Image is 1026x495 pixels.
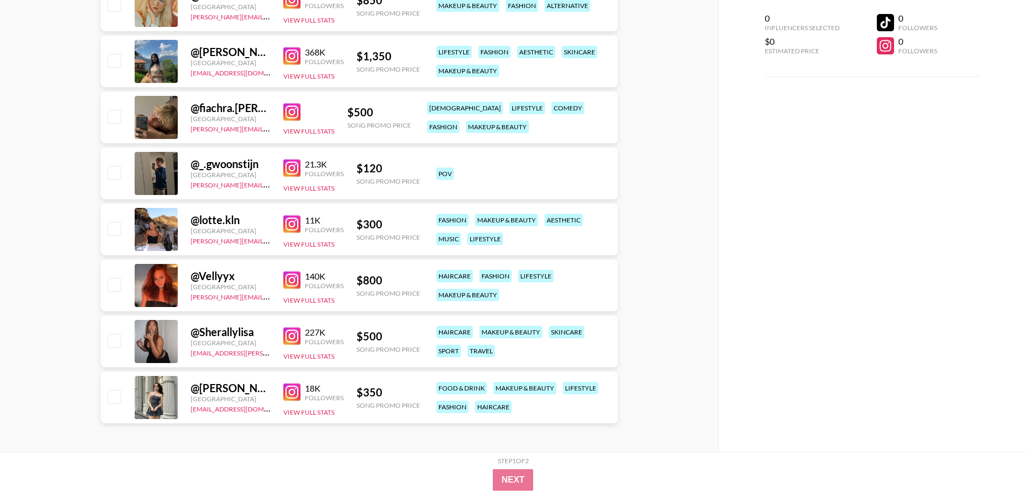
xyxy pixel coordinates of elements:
div: [GEOGRAPHIC_DATA] [191,283,270,291]
div: skincare [562,46,597,58]
img: Instagram [283,271,301,289]
div: lifestyle [509,102,545,114]
div: 0 [898,36,937,47]
img: Instagram [283,47,301,65]
div: sport [436,345,461,357]
div: Song Promo Price [357,401,420,409]
div: skincare [549,326,584,338]
div: @ Vellyyx [191,269,270,283]
div: travel [467,345,495,357]
div: Step 1 of 2 [498,457,529,465]
div: @ lotte.kln [191,213,270,227]
div: Song Promo Price [357,289,420,297]
div: @ [PERSON_NAME].yxi [191,381,270,395]
div: [DEMOGRAPHIC_DATA] [427,102,503,114]
div: music [436,233,461,245]
div: Followers [305,338,344,346]
div: makeup & beauty [475,214,538,226]
div: $ 350 [357,386,420,399]
a: [PERSON_NAME][EMAIL_ADDRESS][DOMAIN_NAME] [191,291,350,301]
div: Estimated Price [765,47,840,55]
div: makeup & beauty [479,326,542,338]
div: comedy [552,102,584,114]
div: makeup & beauty [466,121,529,133]
div: Followers [305,2,344,10]
div: 227K [305,327,344,338]
button: View Full Stats [283,240,334,248]
a: [EMAIL_ADDRESS][PERSON_NAME][DOMAIN_NAME] [191,347,350,357]
div: Song Promo Price [357,177,420,185]
button: View Full Stats [283,127,334,135]
div: [GEOGRAPHIC_DATA] [191,339,270,347]
div: [GEOGRAPHIC_DATA] [191,115,270,123]
div: $ 800 [357,274,420,287]
a: [PERSON_NAME][EMAIL_ADDRESS][DOMAIN_NAME] [191,235,350,245]
div: [GEOGRAPHIC_DATA] [191,395,270,403]
div: @ fiachra.[PERSON_NAME] [191,101,270,115]
a: [EMAIL_ADDRESS][DOMAIN_NAME] [191,403,299,413]
div: [GEOGRAPHIC_DATA] [191,3,270,11]
div: [GEOGRAPHIC_DATA] [191,227,270,235]
div: Followers [305,226,344,234]
img: Instagram [283,159,301,177]
div: Followers [305,282,344,290]
div: makeup & beauty [436,65,499,77]
a: [PERSON_NAME][EMAIL_ADDRESS][PERSON_NAME][DOMAIN_NAME] [191,179,401,189]
div: 11K [305,215,344,226]
div: $ 500 [347,106,411,119]
div: fashion [479,270,512,282]
button: View Full Stats [283,72,334,80]
div: makeup & beauty [436,289,499,301]
div: $ 1,350 [357,50,420,63]
div: @ Sherallylisa [191,325,270,339]
div: fashion [478,46,511,58]
div: Followers [898,24,937,32]
a: [PERSON_NAME][EMAIL_ADDRESS][DOMAIN_NAME] [191,11,350,21]
button: View Full Stats [283,16,334,24]
div: aesthetic [545,214,583,226]
div: Followers [305,394,344,402]
div: $ 120 [357,162,420,175]
button: Next [493,469,533,491]
button: View Full Stats [283,184,334,192]
div: @ _.gwoonstijn [191,157,270,171]
a: [EMAIL_ADDRESS][DOMAIN_NAME] [191,67,299,77]
div: Followers [898,47,937,55]
div: Song Promo Price [357,65,420,73]
div: Song Promo Price [347,121,411,129]
div: Song Promo Price [357,9,420,17]
div: lifestyle [436,46,472,58]
button: View Full Stats [283,352,334,360]
div: $0 [765,36,840,47]
div: fashion [436,401,469,413]
button: View Full Stats [283,408,334,416]
div: [GEOGRAPHIC_DATA] [191,59,270,67]
div: 140K [305,271,344,282]
div: 368K [305,47,344,58]
div: lifestyle [467,233,503,245]
div: haircare [436,326,473,338]
button: View Full Stats [283,296,334,304]
div: 0 [765,13,840,24]
div: Influencers Selected [765,24,840,32]
div: Followers [305,58,344,66]
div: lifestyle [518,270,554,282]
div: Followers [305,170,344,178]
div: aesthetic [517,46,555,58]
img: Instagram [283,103,301,121]
div: Song Promo Price [357,345,420,353]
div: $ 500 [357,330,420,343]
div: haircare [436,270,473,282]
iframe: Drift Widget Chat Controller [972,441,1013,482]
img: Instagram [283,215,301,233]
div: 18K [305,383,344,394]
div: 0 [898,13,937,24]
div: food & drink [436,382,487,394]
div: fashion [427,121,459,133]
div: Song Promo Price [357,233,420,241]
div: lifestyle [563,382,598,394]
div: 21.3K [305,159,344,170]
div: $ 300 [357,218,420,231]
div: fashion [436,214,469,226]
div: haircare [475,401,512,413]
